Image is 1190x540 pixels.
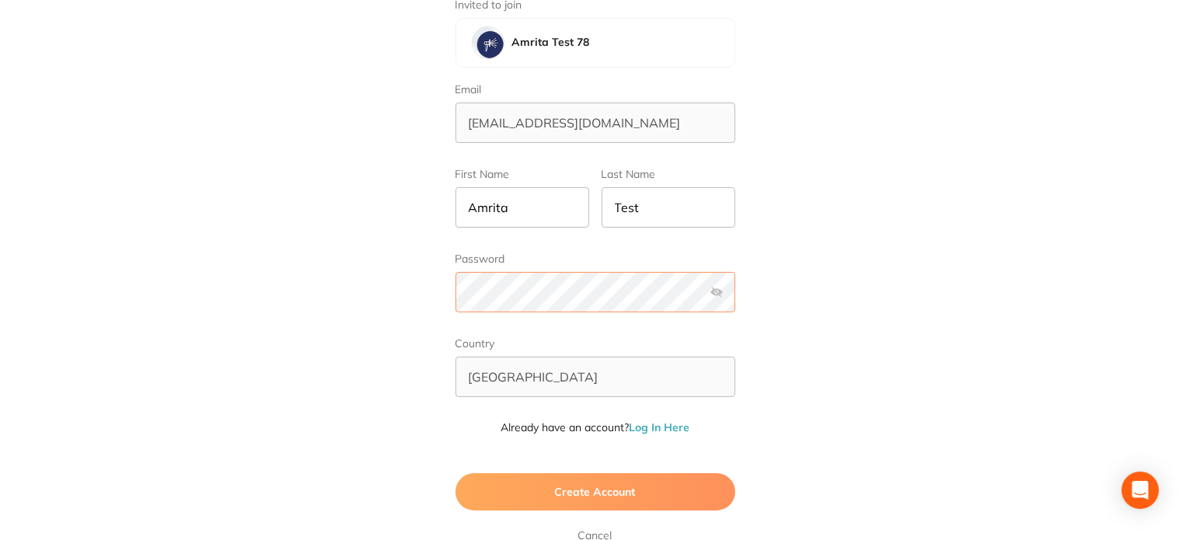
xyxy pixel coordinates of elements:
label: Last Name [602,168,735,181]
label: Email [455,83,735,96]
span: Create Account [555,485,636,499]
label: Country [455,337,735,350]
h4: Amrita Test 78 [512,35,590,51]
p: Already have an account? [455,420,735,436]
img: Amrita Test 78 [473,27,504,58]
label: Password [455,253,735,266]
a: Log In Here [629,420,689,434]
div: Open Intercom Messenger [1122,472,1159,509]
button: Create Account [455,473,735,510]
label: First Name [455,168,589,181]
